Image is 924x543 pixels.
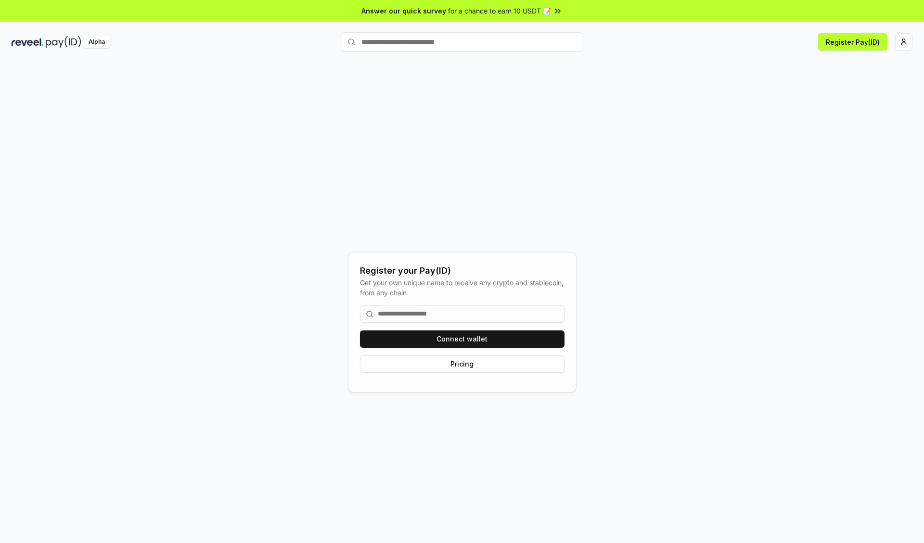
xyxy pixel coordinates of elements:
[818,33,887,51] button: Register Pay(ID)
[46,36,81,48] img: pay_id
[361,6,446,16] span: Answer our quick survey
[83,36,110,48] div: Alpha
[360,330,565,348] button: Connect wallet
[448,6,551,16] span: for a chance to earn 10 USDT 📝
[360,278,565,298] div: Get your own unique name to receive any crypto and stablecoin, from any chain
[360,355,565,373] button: Pricing
[360,264,565,278] div: Register your Pay(ID)
[12,36,44,48] img: reveel_dark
